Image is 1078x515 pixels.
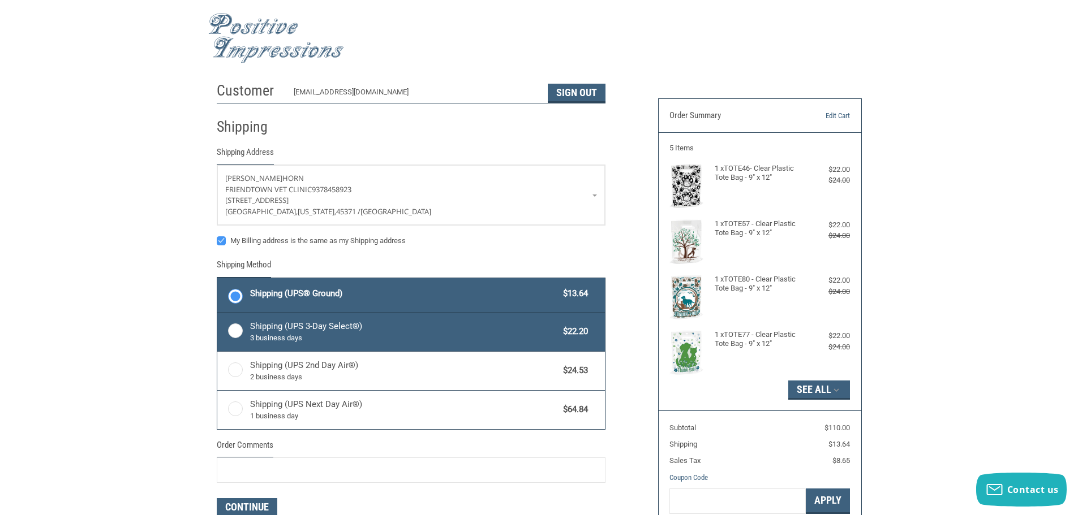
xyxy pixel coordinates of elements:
[360,206,431,217] span: [GEOGRAPHIC_DATA]
[715,164,802,183] h4: 1 x TOTE46- Clear Plastic Tote Bag - 9" x 12"
[336,206,360,217] span: 45371 /
[558,364,589,377] span: $24.53
[217,439,273,457] legend: Order Comments
[805,330,850,341] div: $22.00
[806,488,850,514] button: Apply
[225,195,289,205] span: [STREET_ADDRESS]
[225,184,312,194] span: Friendtown Vet Clinic
[715,330,802,349] h4: 1 x TOTE77 - Clear Plastic Tote Bag - 9" x 12"
[250,332,558,344] span: 3 business days
[715,219,802,238] h4: 1 x TOTE57 - Clear Plastic Tote Bag - 9" x 12"
[788,380,850,400] button: See All
[805,164,850,175] div: $22.00
[250,320,558,344] span: Shipping (UPS 3-Day Select®)
[805,286,850,297] div: $24.00
[805,230,850,241] div: $24.00
[824,423,850,432] span: $110.00
[548,84,605,103] button: Sign Out
[217,258,271,277] legend: Shipping Method
[558,325,589,338] span: $22.20
[217,146,274,165] legend: Shipping Address
[298,206,336,217] span: [US_STATE],
[715,275,802,293] h4: 1 x TOTE80 - Clear Plastic Tote Bag - 9" x 12"
[669,488,806,514] input: Gift Certificate or Coupon Code
[669,440,697,448] span: Shipping
[792,110,850,122] a: Edit Cart
[250,359,558,383] span: Shipping (UPS 2nd Day Air®)
[250,287,558,300] span: Shipping (UPS® Ground)
[669,110,792,122] h3: Order Summary
[828,440,850,448] span: $13.64
[225,173,282,183] span: [PERSON_NAME]
[217,165,605,225] a: Enter or select a different address
[976,473,1067,507] button: Contact us
[217,118,283,136] h2: Shipping
[805,175,850,186] div: $24.00
[832,456,850,465] span: $8.65
[217,81,283,100] h2: Customer
[282,173,304,183] span: Horn
[294,86,536,103] div: [EMAIL_ADDRESS][DOMAIN_NAME]
[208,13,344,63] img: Positive Impressions
[669,144,850,153] h3: 5 Items
[1007,483,1059,496] span: Contact us
[250,410,558,422] span: 1 business day
[558,403,589,416] span: $64.84
[250,371,558,383] span: 2 business days
[217,236,605,245] label: My Billing address is the same as my Shipping address
[669,456,701,465] span: Sales Tax
[225,206,298,217] span: [GEOGRAPHIC_DATA],
[250,398,558,422] span: Shipping (UPS Next Day Air®)
[558,287,589,300] span: $13.64
[805,275,850,286] div: $22.00
[669,473,708,482] a: Coupon Code
[805,219,850,231] div: $22.00
[669,423,696,432] span: Subtotal
[805,341,850,353] div: $24.00
[312,184,351,194] span: 9378458923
